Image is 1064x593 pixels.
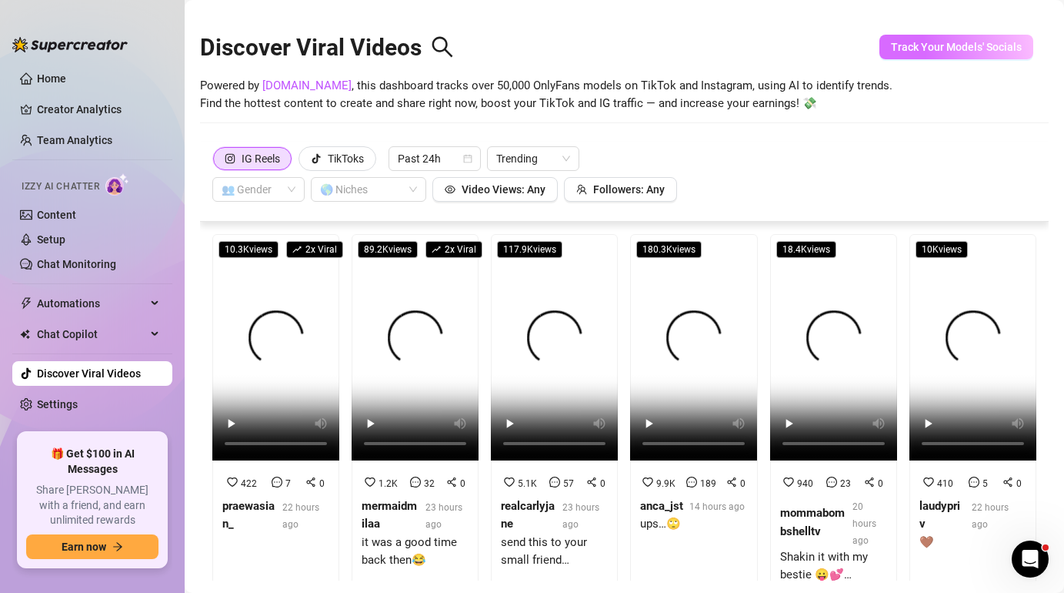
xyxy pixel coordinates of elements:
div: 🤎 [919,534,1026,552]
span: heart [365,477,375,487]
span: 22 hours ago [972,502,1009,530]
span: 23 hours ago [425,502,462,530]
button: Track Your Models' Socials [879,35,1033,59]
span: 14 hours ago [689,501,745,512]
span: 32 [424,478,435,489]
span: Share [PERSON_NAME] with a friend, and earn unlimited rewards [26,483,158,528]
strong: laudypriv [919,499,960,531]
strong: praewasian_ [222,499,275,531]
span: team [576,184,587,195]
span: 10.3K views [218,241,279,258]
span: share-alt [1002,477,1013,487]
span: 2 x Viral [425,241,482,258]
button: Followers: Any [564,177,677,202]
a: Creator Analytics [37,97,160,122]
span: 57 [563,478,574,489]
span: 23 [840,478,851,489]
span: message [826,477,837,487]
span: heart [504,477,515,487]
span: 0 [1016,478,1022,489]
span: 0 [319,478,325,489]
span: 23 hours ago [562,502,599,530]
span: arrow-right [112,541,123,552]
div: ups…🙄 [640,515,745,534]
span: message [272,477,282,487]
span: heart [923,477,934,487]
a: Setup [37,233,65,246]
span: eye [445,184,455,195]
span: 🎁 Get $100 in AI Messages [26,447,158,477]
img: Chat Copilot [20,329,30,340]
span: 0 [460,478,465,489]
span: search [431,35,454,59]
span: 2 x Viral [286,241,343,258]
a: Chat Monitoring [37,258,116,270]
div: it was a good time back then😂 [362,534,469,570]
span: heart [783,477,794,487]
span: 180.3K views [636,241,702,258]
span: calendar [463,154,472,163]
span: 20 hours ago [852,501,876,546]
span: Powered by , this dashboard tracks over 50,000 OnlyFans models on TikTok and Instagram, using AI ... [200,77,892,113]
span: rise [432,245,441,254]
strong: realcarlyjane [501,499,555,531]
span: 117.9K views [497,241,562,258]
span: Track Your Models' Socials [891,41,1022,53]
span: 5 [982,478,988,489]
span: message [969,477,979,487]
div: send this to your small friend #fortheboys #datingme #[GEOGRAPHIC_DATA] #explore #goviral [501,534,608,570]
span: Izzy AI Chatter [22,179,99,194]
span: Past 24h [398,147,472,170]
span: 7 [285,478,291,489]
span: Automations [37,291,146,316]
button: Earn nowarrow-right [26,534,158,559]
iframe: Intercom live chat [1012,541,1049,578]
span: Earn now [62,541,106,553]
span: 189 [700,478,716,489]
span: 410 [937,478,953,489]
span: 422 [241,478,257,489]
a: [DOMAIN_NAME] [262,79,352,92]
span: share-alt [586,477,597,487]
a: Content [37,209,76,221]
span: message [686,477,697,487]
span: 89.2K views [358,241,418,258]
span: 22 hours ago [282,502,319,530]
span: heart [642,477,653,487]
div: TikToks [328,147,364,170]
span: 5.1K [518,478,537,489]
strong: mommabombshelltv [780,506,845,538]
span: instagram [225,153,235,164]
span: share-alt [305,477,316,487]
span: share-alt [864,477,875,487]
h2: Discover Viral Videos [200,33,454,62]
strong: anca_jst [640,499,683,513]
span: message [549,477,560,487]
span: 0 [740,478,745,489]
span: 10K views [916,241,968,258]
a: Settings [37,398,78,410]
span: 0 [878,478,883,489]
a: Home [37,72,66,85]
span: Video Views: Any [462,183,545,196]
span: thunderbolt [20,297,32,310]
button: Video Views: Any [432,177,558,202]
a: Discover Viral Videos [37,367,141,380]
span: Trending [496,147,570,170]
span: 1.2K [379,478,398,489]
span: Chat Copilot [37,322,146,347]
img: AI Chatter [105,173,129,196]
span: rise [292,245,302,254]
div: Shakin it with my bestie 😛💕 @mommabombshelltv [780,548,887,585]
strong: mermaidmilaa [362,499,417,531]
span: heart [227,477,238,487]
span: share-alt [726,477,737,487]
span: 0 [600,478,605,489]
span: 9.9K [656,478,675,489]
span: 18.4K views [776,241,836,258]
span: tik-tok [311,153,322,164]
span: share-alt [446,477,457,487]
img: logo-BBDzfeDw.svg [12,37,128,52]
span: Followers: Any [593,183,665,196]
span: message [410,477,421,487]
